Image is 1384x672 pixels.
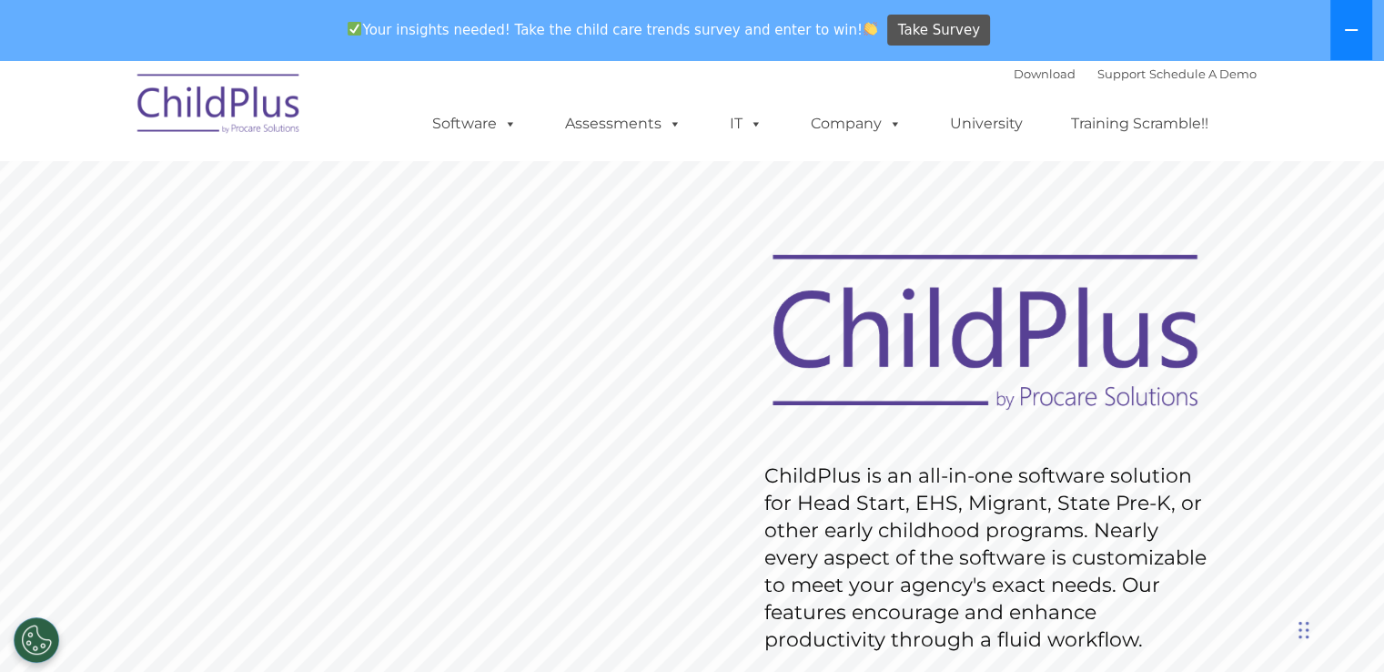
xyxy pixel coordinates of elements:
img: ChildPlus by Procare Solutions [128,61,310,152]
img: 👏 [864,22,877,36]
a: Download [1014,66,1076,81]
a: Assessments [547,106,700,142]
a: Training Scramble!! [1053,106,1227,142]
button: Cookies Settings [14,617,59,663]
a: Take Survey [887,15,990,46]
span: Take Survey [898,15,980,46]
a: Software [414,106,535,142]
img: ✅ [348,22,361,36]
iframe: Chat Widget [1087,475,1384,672]
font: | [1014,66,1257,81]
a: Support [1097,66,1146,81]
span: Your insights needed! Take the child care trends survey and enter to win! [340,12,885,47]
a: University [932,106,1041,142]
a: Company [793,106,920,142]
rs-layer: ChildPlus is an all-in-one software solution for Head Start, EHS, Migrant, State Pre-K, or other ... [764,463,1216,654]
div: Drag [1298,603,1309,657]
a: Schedule A Demo [1149,66,1257,81]
a: IT [712,106,781,142]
